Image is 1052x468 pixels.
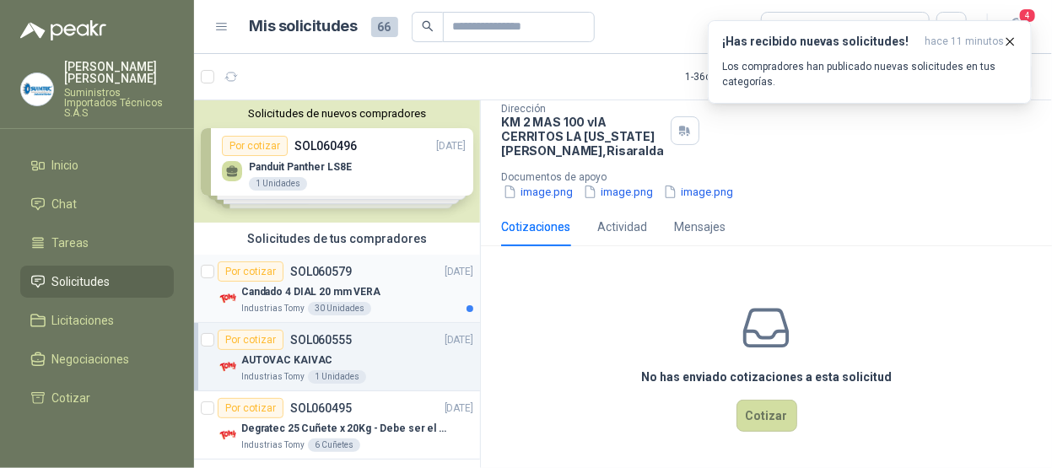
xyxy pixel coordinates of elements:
[218,261,283,282] div: Por cotizar
[501,183,575,201] button: image.png
[20,188,174,220] a: Chat
[20,227,174,259] a: Tareas
[772,18,807,36] div: Todas
[722,59,1017,89] p: Los compradores han publicado nuevas solicitudes en tus categorías.
[241,352,332,368] p: AUTOVAC KAIVAC
[597,218,647,236] div: Actividad
[445,401,473,417] p: [DATE]
[241,284,380,300] p: Candado 4 DIAL 20 mm VERA
[218,425,238,445] img: Company Logo
[194,223,480,255] div: Solicitudes de tus compradores
[501,103,664,115] p: Dirección
[708,20,1032,104] button: ¡Has recibido nuevas solicitudes!hace 11 minutos Los compradores han publicado nuevas solicitudes...
[52,350,130,368] span: Negociaciones
[64,88,174,118] p: Suministros Importados Técnicos S.A.S
[52,195,78,213] span: Chat
[241,302,305,315] p: Industrias Tomy
[501,171,1045,183] p: Documentos de apoyo
[218,357,238,377] img: Company Logo
[445,264,473,280] p: [DATE]
[218,398,283,418] div: Por cotizar
[52,389,91,407] span: Cotizar
[290,334,352,346] p: SOL060555
[1018,8,1037,24] span: 4
[736,400,797,432] button: Cotizar
[1001,12,1032,42] button: 4
[194,100,480,223] div: Solicitudes de nuevos compradoresPor cotizarSOL060496[DATE] Panduit Panther LS8E1 UnidadesPor cot...
[581,183,655,201] button: image.png
[20,382,174,414] a: Cotizar
[20,343,174,375] a: Negociaciones
[20,20,106,40] img: Logo peakr
[308,438,360,452] div: 6 Cuñetes
[290,402,352,414] p: SOL060495
[20,266,174,298] a: Solicitudes
[308,370,366,384] div: 1 Unidades
[925,35,1004,49] span: hace 11 minutos
[52,311,115,330] span: Licitaciones
[661,183,735,201] button: image.png
[201,107,473,120] button: Solicitudes de nuevos compradores
[194,255,480,323] a: Por cotizarSOL060579[DATE] Company LogoCandado 4 DIAL 20 mm VERAIndustrias Tomy30 Unidades
[445,332,473,348] p: [DATE]
[52,272,111,291] span: Solicitudes
[52,156,79,175] span: Inicio
[52,234,89,252] span: Tareas
[218,330,283,350] div: Por cotizar
[674,218,726,236] div: Mensajes
[250,14,358,39] h1: Mis solicitudes
[422,20,434,32] span: search
[308,302,371,315] div: 30 Unidades
[501,218,570,236] div: Cotizaciones
[64,61,174,84] p: [PERSON_NAME] [PERSON_NAME]
[290,266,352,277] p: SOL060579
[371,17,398,37] span: 66
[241,370,305,384] p: Industrias Tomy
[501,115,664,158] p: KM 2 MAS 100 vIA CERRITOS LA [US_STATE] [PERSON_NAME] , Risaralda
[20,304,174,336] a: Licitaciones
[218,288,238,309] img: Company Logo
[641,368,892,386] h3: No has enviado cotizaciones a esta solicitud
[722,35,918,49] h3: ¡Has recibido nuevas solicitudes!
[685,63,783,90] div: 1 - 36 de 36
[21,73,53,105] img: Company Logo
[241,438,305,452] p: Industrias Tomy
[194,391,480,460] a: Por cotizarSOL060495[DATE] Company LogoDegratec 25 Cuñete x 20Kg - Debe ser el de Tecnas (por aho...
[241,421,451,437] p: Degratec 25 Cuñete x 20Kg - Debe ser el de Tecnas (por ahora homologado) - (Adjuntar ficha técnica)
[20,149,174,181] a: Inicio
[194,323,480,391] a: Por cotizarSOL060555[DATE] Company LogoAUTOVAC KAIVACIndustrias Tomy1 Unidades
